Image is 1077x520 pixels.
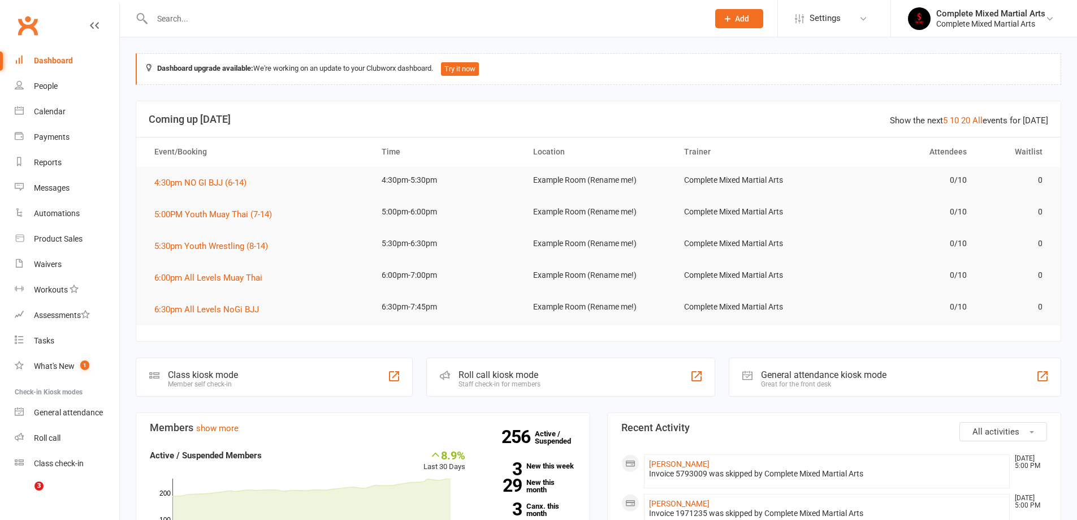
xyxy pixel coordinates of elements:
[523,262,674,289] td: Example Room (Rename me!)
[523,167,674,194] td: Example Room (Rename me!)
[977,137,1053,166] th: Waitlist
[649,499,710,508] a: [PERSON_NAME]
[649,459,710,469] a: [PERSON_NAME]
[371,199,523,225] td: 5:00pm-6:00pm
[950,115,959,126] a: 10
[34,260,62,269] div: Waivers
[15,74,119,99] a: People
[157,64,253,72] strong: Dashboard upgrade available:
[15,426,119,451] a: Roll call
[34,56,73,65] div: Dashboard
[936,19,1045,29] div: Complete Mixed Martial Arts
[459,380,540,388] div: Staff check-in for members
[15,99,119,124] a: Calendar
[15,226,119,252] a: Product Sales
[15,328,119,354] a: Tasks
[977,294,1053,320] td: 0
[136,53,1061,85] div: We're working on an update to your Clubworx dashboard.
[34,209,80,218] div: Automations
[34,234,83,243] div: Product Sales
[14,11,42,40] a: Clubworx
[482,502,576,517] a: 3Canx. this month
[959,422,1047,441] button: All activities
[15,400,119,426] a: General attendance kiosk mode
[523,294,674,320] td: Example Room (Rename me!)
[890,114,1048,127] div: Show the next events for [DATE]
[482,479,576,493] a: 29New this month
[154,176,254,190] button: 4:30pm NO GI BJJ (6-14)
[34,362,75,371] div: What's New
[15,252,119,277] a: Waivers
[15,150,119,175] a: Reports
[825,294,977,320] td: 0/10
[15,451,119,476] a: Class kiosk mode
[482,461,522,478] strong: 3
[501,428,535,445] strong: 256
[34,336,54,345] div: Tasks
[15,303,119,328] a: Assessments
[371,167,523,194] td: 4:30pm-5:30pm
[908,7,931,30] img: thumb_image1717476369.png
[11,482,38,509] iframe: Intercom live chat
[150,450,262,461] strong: Active / Suspended Members
[535,422,585,453] a: 256Active / Suspended
[674,199,825,225] td: Complete Mixed Martial Arts
[154,303,267,316] button: 6:30pm All Levels NoGi BJJ
[15,175,119,201] a: Messages
[441,62,479,76] button: Try it now
[154,271,270,285] button: 6:00pm All Levels Muay Thai
[154,241,268,251] span: 5:30pm Youth Wrestling (8-14)
[649,509,1005,518] div: Invoice 1971235 was skipped by Complete Mixed Martial Arts
[15,48,119,74] a: Dashboard
[825,137,977,166] th: Attendees
[34,285,68,294] div: Workouts
[977,167,1053,194] td: 0
[810,6,841,31] span: Settings
[523,199,674,225] td: Example Room (Rename me!)
[34,183,70,192] div: Messages
[977,230,1053,257] td: 0
[168,369,238,380] div: Class kiosk mode
[482,477,522,494] strong: 29
[761,380,886,388] div: Great for the front desk
[154,239,276,253] button: 5:30pm Youth Wrestling (8-14)
[943,115,948,126] a: 5
[34,158,62,167] div: Reports
[621,422,1048,433] h3: Recent Activity
[15,201,119,226] a: Automations
[825,167,977,194] td: 0/10
[423,449,465,461] div: 8.9%
[715,9,763,28] button: Add
[936,8,1045,19] div: Complete Mixed Martial Arts
[961,115,970,126] a: 20
[649,469,1005,479] div: Invoice 5793009 was skipped by Complete Mixed Martial Arts
[674,262,825,289] td: Complete Mixed Martial Arts
[34,433,60,442] div: Roll call
[34,311,90,320] div: Assessments
[15,124,119,150] a: Payments
[674,137,825,166] th: Trainer
[825,262,977,289] td: 0/10
[144,137,371,166] th: Event/Booking
[149,11,700,27] input: Search...
[972,115,983,126] a: All
[482,501,522,518] strong: 3
[371,262,523,289] td: 6:00pm-7:00pm
[196,423,239,433] a: show more
[523,230,674,257] td: Example Room (Rename me!)
[674,167,825,194] td: Complete Mixed Martial Arts
[154,209,272,220] span: 5:00PM Youth Muay Thai (7-14)
[168,380,238,388] div: Member self check-in
[825,230,977,257] td: 0/10
[15,354,119,379] a: What's New1
[977,199,1053,225] td: 0
[423,449,465,473] div: Last 30 Days
[34,408,103,417] div: General attendance
[34,459,84,468] div: Class check-in
[371,294,523,320] td: 6:30pm-7:45pm
[459,369,540,380] div: Roll call kiosk mode
[977,262,1053,289] td: 0
[149,114,1048,125] h3: Coming up [DATE]
[761,369,886,380] div: General attendance kiosk mode
[34,81,58,91] div: People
